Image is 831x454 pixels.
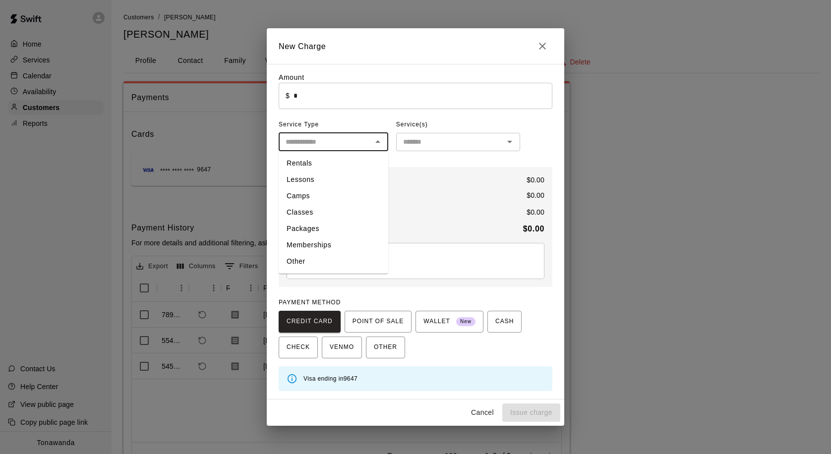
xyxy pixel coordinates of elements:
[303,375,357,382] span: Visa ending in 9647
[396,117,428,133] span: Service(s)
[279,253,388,270] li: Other
[495,314,514,330] span: CASH
[279,221,388,237] li: Packages
[287,314,333,330] span: CREDIT CARD
[374,340,397,355] span: OTHER
[423,314,475,330] span: WALLET
[279,337,318,358] button: CHECK
[353,314,404,330] span: POINT OF SALE
[322,337,362,358] button: VENMO
[527,190,544,200] p: $ 0.00
[267,28,564,64] h2: New Charge
[533,36,552,56] button: Close
[503,135,517,149] button: Open
[345,311,412,333] button: POINT OF SALE
[279,117,388,133] span: Service Type
[286,91,290,101] p: $
[487,311,522,333] button: CASH
[279,155,388,171] li: Rentals
[527,175,544,185] p: $ 0.00
[279,299,341,306] span: PAYMENT METHOD
[279,188,388,204] li: Camps
[456,315,475,329] span: New
[523,225,544,233] b: $ 0.00
[330,340,354,355] span: VENMO
[279,171,388,188] li: Lessons
[279,204,388,221] li: Classes
[279,311,341,333] button: CREDIT CARD
[415,311,483,333] button: WALLET New
[527,207,544,217] p: $ 0.00
[366,337,405,358] button: OTHER
[467,403,498,422] button: Cancel
[287,340,310,355] span: CHECK
[279,73,304,81] label: Amount
[279,237,388,253] li: Memberships
[371,135,385,149] button: Close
